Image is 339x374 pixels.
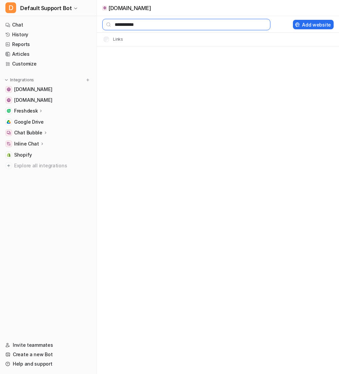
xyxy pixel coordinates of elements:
[85,78,90,82] img: menu_add.svg
[14,97,52,103] span: [DOMAIN_NAME]
[3,85,94,94] a: support.refurbly.se[DOMAIN_NAME]
[4,78,9,82] img: expand menu
[14,86,52,93] span: [DOMAIN_NAME]
[7,98,11,102] img: www.refurbly.se
[3,117,94,127] a: Google DriveGoogle Drive
[7,120,11,124] img: Google Drive
[5,162,12,169] img: explore all integrations
[3,40,94,49] a: Reports
[3,161,94,170] a: Explore all integrations
[14,152,32,158] span: Shopify
[3,150,94,160] a: ShopifyShopify
[5,2,16,13] span: D
[103,6,106,9] img: support.refurbly.se icon
[7,131,11,135] img: Chat Bubble
[3,350,94,359] a: Create a new Bot
[20,3,72,13] span: Default Support Bot
[7,87,11,91] img: support.refurbly.se
[3,20,94,30] a: Chat
[10,77,34,83] p: Integrations
[3,30,94,39] a: History
[293,20,334,29] button: Add website
[14,108,38,114] p: Freshdesk
[3,340,94,350] a: Invite teammates
[98,35,123,43] th: Links
[7,153,11,157] img: Shopify
[3,95,94,105] a: www.refurbly.se[DOMAIN_NAME]
[108,5,151,11] p: [DOMAIN_NAME]
[14,119,44,125] span: Google Drive
[3,77,36,83] button: Integrations
[7,109,11,113] img: Freshdesk
[7,142,11,146] img: Inline Chat
[14,140,39,147] p: Inline Chat
[3,359,94,369] a: Help and support
[14,160,91,171] span: Explore all integrations
[14,129,42,136] p: Chat Bubble
[3,59,94,69] a: Customize
[3,49,94,59] a: Articles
